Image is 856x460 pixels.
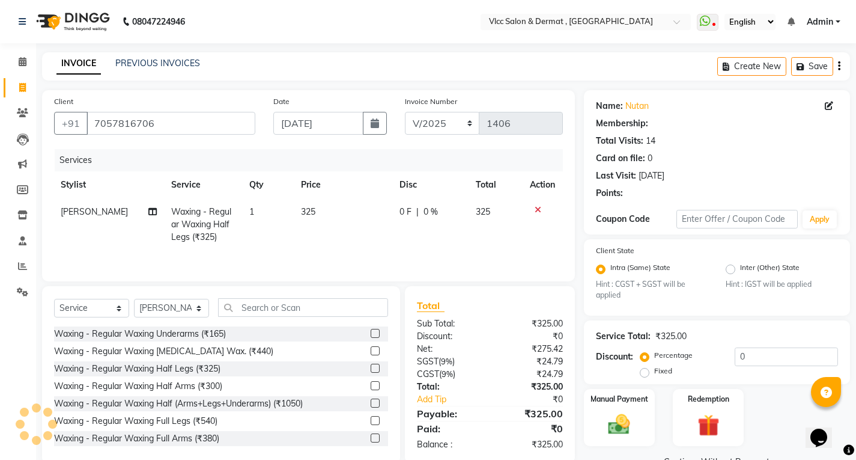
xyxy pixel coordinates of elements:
[646,135,655,147] div: 14
[218,298,388,317] input: Search or Scan
[54,415,217,428] div: Waxing - Regular Waxing Full Legs (₹540)
[87,112,255,135] input: Search by Name/Mobile/Email/Code
[249,206,254,217] span: 1
[791,57,833,76] button: Save
[740,262,800,277] label: Inter (Other) State
[654,350,693,361] label: Percentage
[441,357,452,366] span: 9%
[676,210,798,228] input: Enter Offer / Coupon Code
[54,345,273,358] div: Waxing - Regular Waxing [MEDICAL_DATA] Wax. (₹440)
[54,328,226,340] div: Waxing - Regular Waxing Underarms (₹165)
[596,170,636,182] div: Last Visit:
[408,330,490,343] div: Discount:
[408,343,490,355] div: Net:
[408,422,490,436] div: Paid:
[596,100,623,112] div: Name:
[625,100,649,112] a: Nutan
[294,171,392,198] th: Price
[301,206,315,217] span: 325
[408,317,490,330] div: Sub Total:
[171,206,231,242] span: Waxing - Regular Waxing Half Legs (₹325)
[408,368,490,381] div: ( )
[469,171,522,198] th: Total
[54,397,303,410] div: Waxing - Regular Waxing Half (Arms+Legs+Underarms) (₹1050)
[639,170,664,182] div: [DATE]
[648,152,652,165] div: 0
[803,210,837,228] button: Apply
[596,213,676,225] div: Coupon Code
[654,366,672,376] label: Fixed
[503,393,572,406] div: ₹0
[691,412,726,439] img: _gift.svg
[132,5,185,38] b: 08047224946
[807,16,833,28] span: Admin
[408,355,490,368] div: ( )
[392,171,469,198] th: Disc
[408,393,503,406] a: Add Tip
[596,117,648,130] div: Membership:
[596,245,634,256] label: Client State
[54,363,220,375] div: Waxing - Regular Waxing Half Legs (₹325)
[273,96,290,107] label: Date
[416,206,419,218] span: |
[408,406,490,421] div: Payable:
[490,343,571,355] div: ₹275.42
[417,299,445,312] span: Total
[523,171,562,198] th: Action
[490,381,571,393] div: ₹325.00
[54,380,222,393] div: Waxing - Regular Waxing Half Arms (₹300)
[442,369,453,379] span: 9%
[596,330,651,343] div: Service Total:
[601,412,637,437] img: _cash.svg
[417,369,439,379] span: CGST
[717,57,786,76] button: Create New
[490,406,571,421] div: ₹325.00
[405,96,457,107] label: Invoice Number
[55,149,571,171] div: Services
[596,135,643,147] div: Total Visits:
[54,112,88,135] button: +91
[408,381,490,393] div: Total:
[115,58,200,69] a: PREVIOUS INVOICES
[53,171,164,198] th: Stylist
[490,330,571,343] div: ₹0
[54,432,219,445] div: Waxing - Regular Waxing Full Arms (₹380)
[688,394,729,405] label: Redemption
[596,351,633,363] div: Discount:
[417,356,439,367] span: SGST
[54,96,73,107] label: Client
[242,171,294,198] th: Qty
[726,279,838,290] small: Hint : IGST will be applied
[596,187,623,200] div: Points:
[590,394,648,405] label: Manual Payment
[56,53,101,75] a: INVOICE
[61,206,128,217] span: [PERSON_NAME]
[806,412,844,448] iframe: chat widget
[490,355,571,368] div: ₹24.79
[31,5,113,38] img: logo
[610,262,670,277] label: Intra (Same) State
[596,152,645,165] div: Card on file:
[490,317,571,330] div: ₹325.00
[490,438,571,451] div: ₹325.00
[399,206,411,218] span: 0 F
[476,206,490,217] span: 325
[423,206,438,218] span: 0 %
[655,330,687,343] div: ₹325.00
[596,279,708,301] small: Hint : CGST + SGST will be applied
[490,422,571,436] div: ₹0
[408,438,490,451] div: Balance :
[164,171,242,198] th: Service
[490,368,571,381] div: ₹24.79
